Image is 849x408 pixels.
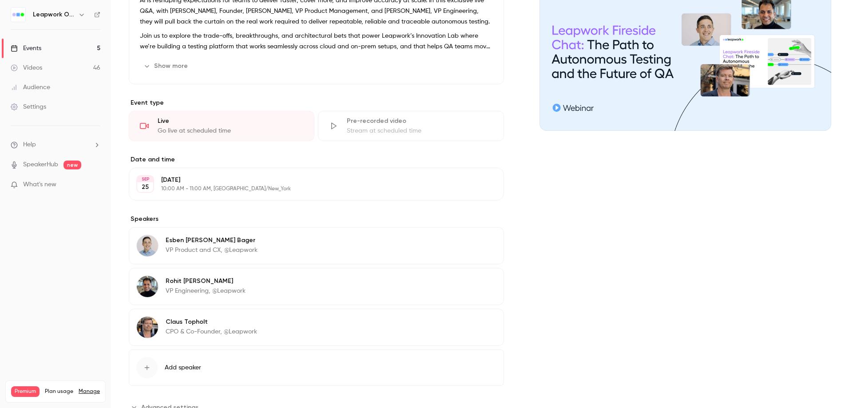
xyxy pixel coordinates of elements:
div: LiveGo live at scheduled time [129,111,314,141]
img: Rohit Raghuvansi [137,276,158,297]
div: Audience [11,83,50,92]
div: SEP [137,176,153,182]
span: Help [23,140,36,149]
span: Premium [11,386,40,397]
span: What's new [23,180,56,189]
p: Claus Topholt [166,318,257,326]
div: Videos [11,63,42,72]
img: Leapwork Online Event [11,8,25,22]
div: Events [11,44,41,53]
button: Add speaker [129,349,504,386]
div: Claus TopholtClaus TopholtCPO & Co-Founder, @Leapwork [129,309,504,346]
div: Go live at scheduled time [158,126,303,135]
p: 10:00 AM - 11:00 AM, [GEOGRAPHIC_DATA]/New_York [161,185,457,192]
div: Rohit RaghuvansiRohit [PERSON_NAME]VP Engineering, @Leapwork [129,268,504,305]
button: Show more [140,59,193,73]
p: Esben [PERSON_NAME] Bager [166,236,258,245]
p: VP Engineering, @Leapwork [166,286,246,295]
p: Event type [129,98,504,107]
div: Settings [11,102,46,111]
p: VP Product and CX, @Leapwork [166,246,258,255]
label: Speakers [129,215,504,224]
label: Date and time [129,155,504,164]
li: help-dropdown-opener [11,140,100,149]
p: CPO & Co-Founder, @Leapwork [166,327,257,336]
img: Esben Jørgensen Bager [137,235,158,256]
div: Live [158,117,303,126]
p: Join us to explore the trade-offs, breakthroughs, and architectural bets that power Leapwork’s In... [140,31,493,52]
div: Stream at scheduled time [347,126,492,135]
a: SpeakerHub [23,160,58,169]
a: Manage [79,388,100,395]
div: Esben Jørgensen BagerEsben [PERSON_NAME] BagerVP Product and CX, @Leapwork [129,227,504,264]
span: new [63,161,81,169]
iframe: Noticeable Trigger [90,181,100,189]
span: Plan usage [45,388,73,395]
p: Rohit [PERSON_NAME] [166,277,246,286]
span: Add speaker [165,363,201,372]
img: Claus Topholt [137,317,158,338]
h6: Leapwork Online Event [33,10,75,19]
div: Pre-recorded videoStream at scheduled time [318,111,504,141]
p: [DATE] [161,176,457,184]
div: Pre-recorded video [347,117,492,126]
p: 25 [142,183,149,192]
